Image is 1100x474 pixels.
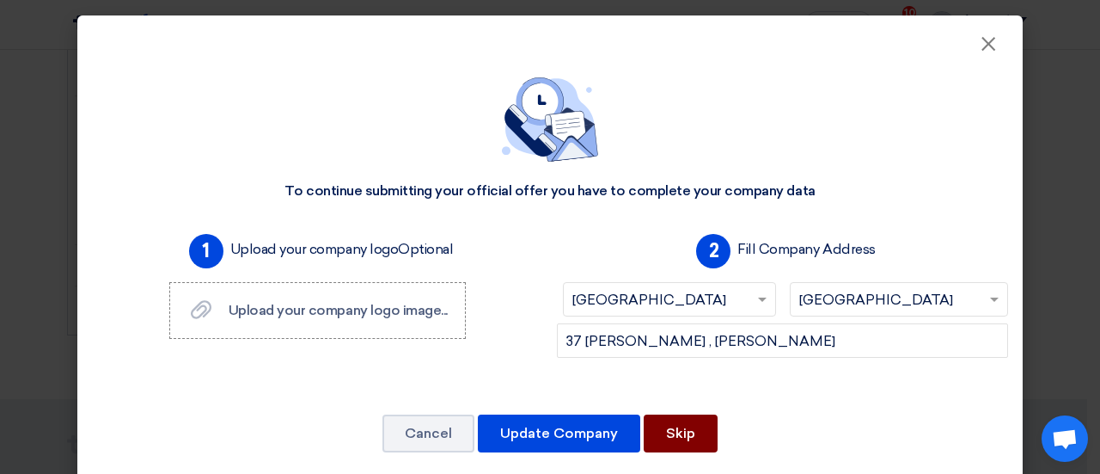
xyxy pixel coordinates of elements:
div: Open chat [1042,416,1088,462]
button: Update Company [478,415,640,452]
img: empty_state_contact.svg [502,77,598,162]
label: Upload your company logo [230,239,454,260]
span: Optional [398,241,453,257]
label: Fill Company Address [737,239,875,260]
input: Add company main address [557,323,1008,358]
button: Close [966,28,1011,62]
span: 2 [696,234,730,268]
button: Skip [644,415,718,452]
span: Upload your company logo image... [229,302,448,318]
span: × [980,31,997,65]
button: Cancel [382,415,474,452]
span: 1 [189,234,223,268]
div: To continue submitting your official offer you have to complete your company data [284,182,815,200]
